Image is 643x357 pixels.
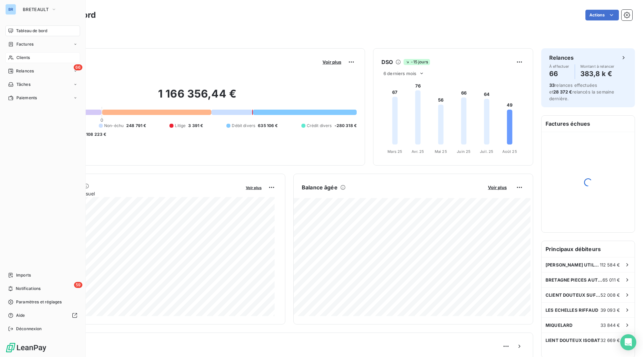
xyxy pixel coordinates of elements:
[546,322,572,328] span: MIQUELARD
[600,262,620,267] span: 112 584 €
[600,307,620,313] span: 39 093 €
[546,292,600,298] span: CLIENT DOUTEUX SUFFREN
[104,123,124,129] span: Non-échu
[580,68,615,79] h4: 383,8 k €
[23,7,49,12] span: BRETEAULT
[16,272,31,278] span: Imports
[16,41,33,47] span: Factures
[5,270,80,281] a: Imports
[412,149,424,154] tspan: Avr. 25
[546,307,598,313] span: LES ECHELLES RIFFAUD
[246,185,262,190] span: Voir plus
[549,54,574,62] h6: Relances
[5,25,80,36] a: Tableau de bord
[74,64,82,70] span: 66
[542,241,635,257] h6: Principaux débiteurs
[16,312,25,318] span: Aide
[502,149,517,154] tspan: Août 25
[546,338,600,343] span: LIENT DOUTEUX ISOBAT
[16,81,30,87] span: Tâches
[16,95,37,101] span: Paiements
[5,297,80,307] a: Paramètres et réglages
[38,190,241,197] span: Chiffre d'affaires mensuel
[5,4,16,15] div: BR
[5,93,80,103] a: Paiements
[602,277,620,283] span: 65 011 €
[542,116,635,132] h6: Factures échues
[244,184,264,190] button: Voir plus
[387,149,402,154] tspan: Mars 25
[480,149,493,154] tspan: Juil. 25
[435,149,447,154] tspan: Mai 25
[38,87,357,107] h2: 1 166 356,44 €
[16,286,41,292] span: Notifications
[126,123,146,129] span: 248 791 €
[404,59,430,65] span: -15 jours
[5,52,80,63] a: Clients
[585,10,619,20] button: Actions
[320,59,343,65] button: Voir plus
[600,292,620,298] span: 52 008 €
[16,28,47,34] span: Tableau de bord
[546,277,602,283] span: BRETAGNE PIECES AUTO 35
[457,149,471,154] tspan: Juin 25
[549,68,569,79] h4: 66
[5,66,80,76] a: 66Relances
[175,123,186,129] span: Litige
[16,326,42,332] span: Déconnexion
[600,322,620,328] span: 33 844 €
[100,117,103,123] span: 0
[553,89,572,95] span: 28 372 €
[74,282,82,288] span: 59
[16,55,30,61] span: Clients
[84,131,106,137] span: -108 223 €
[486,184,509,190] button: Voir plus
[16,68,34,74] span: Relances
[5,79,80,90] a: Tâches
[620,334,636,350] div: Open Intercom Messenger
[5,39,80,50] a: Factures
[258,123,278,129] span: 635 106 €
[5,342,47,353] img: Logo LeanPay
[5,310,80,321] a: Aide
[580,64,615,68] span: Montant à relancer
[302,183,338,191] h6: Balance âgée
[549,82,614,101] span: relances effectuées et relancés la semaine dernière.
[381,58,393,66] h6: DSO
[323,59,341,65] span: Voir plus
[335,123,357,129] span: -280 318 €
[16,299,62,305] span: Paramètres et réglages
[232,123,255,129] span: Débit divers
[307,123,332,129] span: Crédit divers
[549,82,555,88] span: 33
[188,123,203,129] span: 3 391 €
[549,64,569,68] span: À effectuer
[546,262,600,267] span: [PERSON_NAME] UTILITAIRES ABSOLUT CAR
[600,338,620,343] span: 32 669 €
[488,185,507,190] span: Voir plus
[383,71,416,76] span: 6 derniers mois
